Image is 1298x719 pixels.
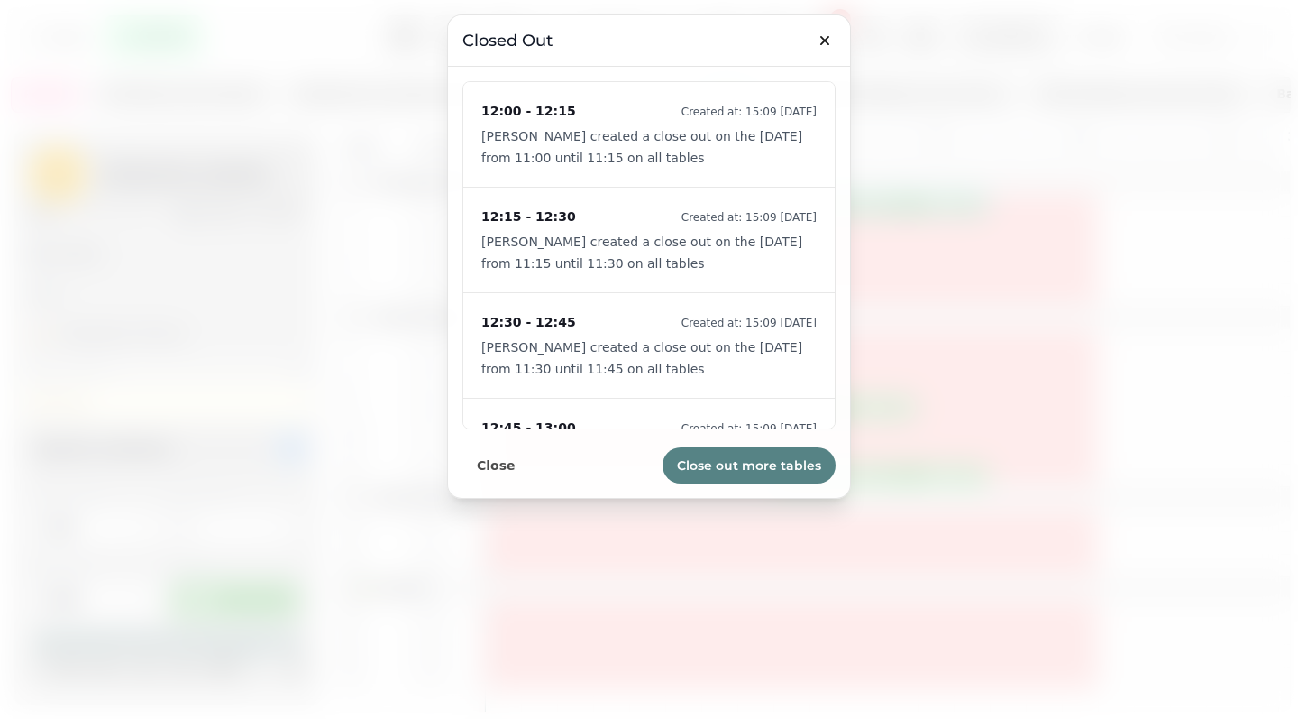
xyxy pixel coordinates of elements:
[681,105,817,119] p: Created at: 15:09 [DATE]
[677,459,821,472] span: Close out more tables
[462,447,530,484] button: Close
[462,30,836,51] h3: Closed out
[481,100,576,122] p: 12:00 - 12:15
[481,125,817,169] p: [PERSON_NAME] created a close out on the [DATE] from 11:00 until 11:15 on all tables
[663,447,836,484] button: Close out more tables
[481,311,576,333] p: 12:30 - 12:45
[481,206,576,227] p: 12:15 - 12:30
[477,459,516,472] span: Close
[681,316,817,330] p: Created at: 15:09 [DATE]
[681,210,817,225] p: Created at: 15:09 [DATE]
[481,231,817,274] p: [PERSON_NAME] created a close out on the [DATE] from 11:15 until 11:30 on all tables
[481,417,576,438] p: 12:45 - 13:00
[481,336,817,380] p: [PERSON_NAME] created a close out on the [DATE] from 11:30 until 11:45 on all tables
[681,421,817,436] p: Created at: 15:09 [DATE]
